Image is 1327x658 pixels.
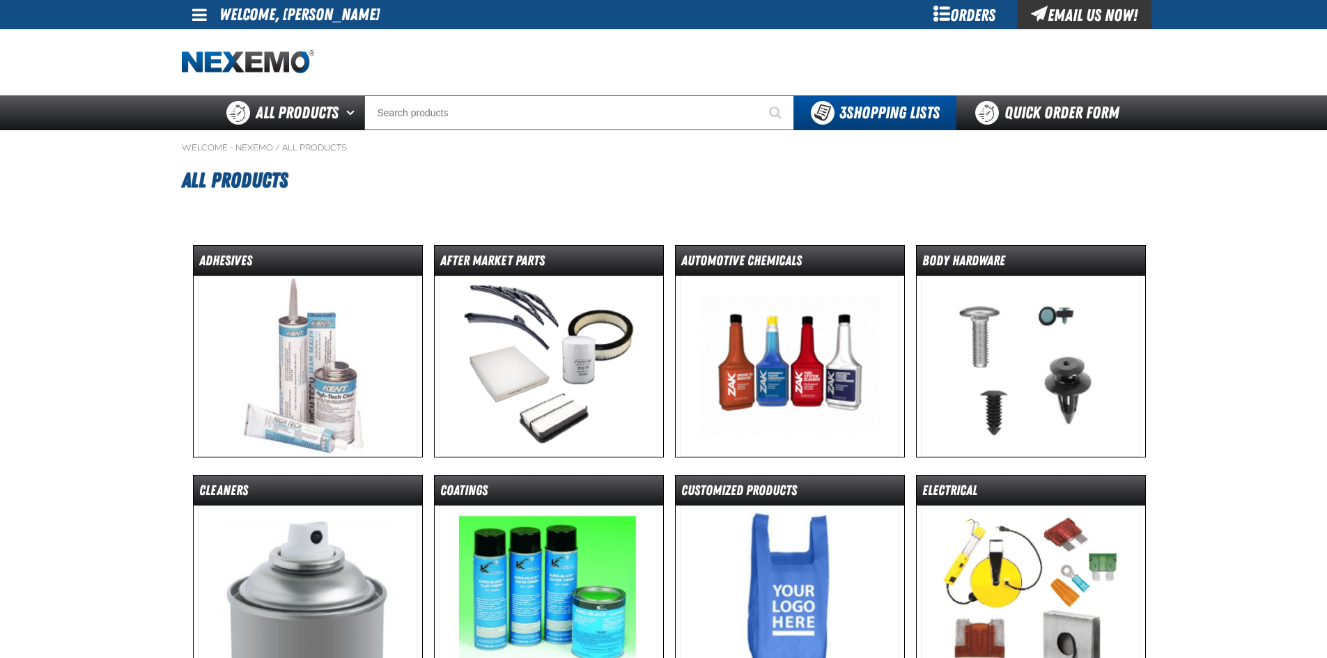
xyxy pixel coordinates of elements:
h1: All Products [182,162,1146,199]
span: Shopping Lists [839,103,940,123]
button: You have 3 Shopping Lists. Open to view details [794,95,956,130]
dt: Adhesives [194,251,422,276]
button: Open All Products pages [341,95,364,130]
a: Adhesives [193,245,423,457]
dt: After Market Parts [435,251,663,276]
img: Adhesives [198,276,417,457]
a: Quick Order Form [956,95,1145,130]
a: All Products [282,142,347,153]
dt: Automotive Chemicals [676,251,904,276]
a: Body Hardware [916,245,1146,457]
a: Automotive Chemicals [675,245,905,457]
span: All Products [256,100,339,125]
a: Welcome - Nexemo [182,142,273,153]
span: / [275,142,280,153]
dt: Cleaners [194,481,422,506]
input: Search [364,95,794,130]
button: Start Searching [759,95,794,130]
a: After Market Parts [434,245,664,457]
dt: Body Hardware [917,251,1145,276]
dt: Customized Products [676,481,904,506]
a: Home [182,50,314,75]
dt: Coatings [435,481,663,506]
nav: Breadcrumbs [182,142,1146,153]
img: After Market Parts [439,276,658,457]
strong: 3 [839,103,846,123]
img: Nexemo logo [182,50,314,75]
dt: Electrical [917,481,1145,506]
img: Body Hardware [921,276,1140,457]
img: Automotive Chemicals [680,276,899,457]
